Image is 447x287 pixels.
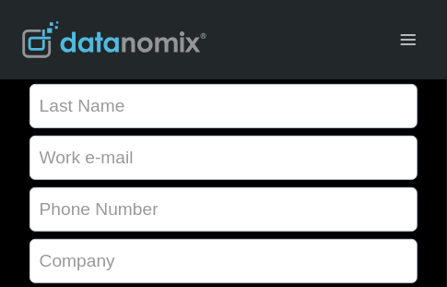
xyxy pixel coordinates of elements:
[391,25,425,54] button: Open menu
[29,239,418,283] input: Company
[29,136,418,180] input: Work e-mail
[29,187,418,232] input: Phone Number
[22,21,206,58] img: Datanomix
[29,84,418,128] input: Last Name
